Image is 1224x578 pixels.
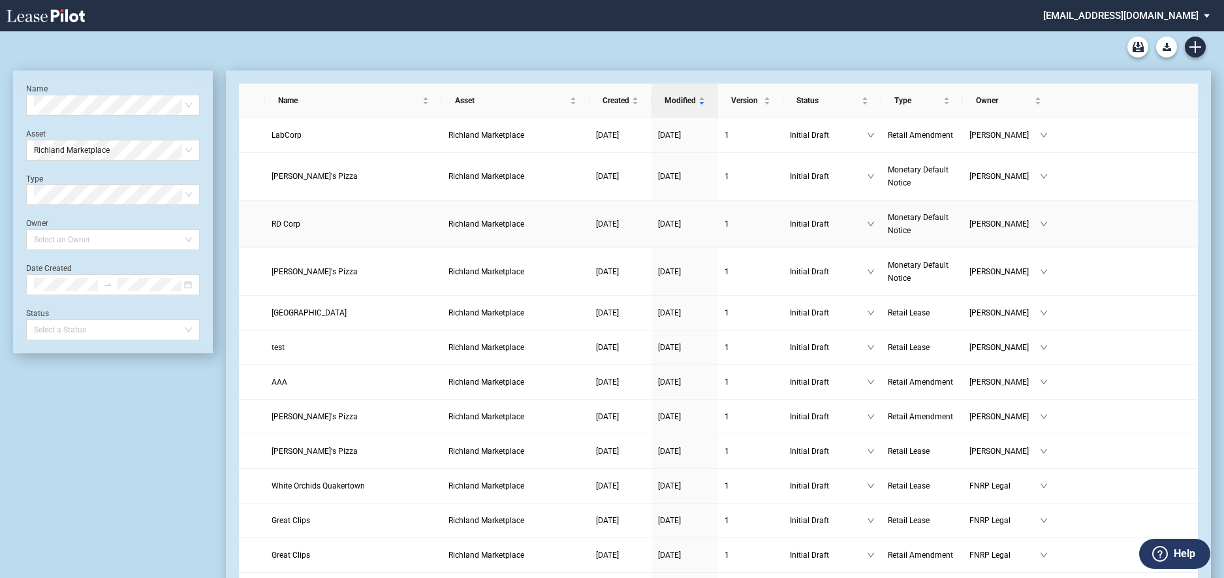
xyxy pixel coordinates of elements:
a: Great Clips [272,514,435,527]
span: [DATE] [658,219,681,229]
a: [DATE] [658,217,712,231]
span: Richland Marketplace [448,267,524,276]
span: down [1040,220,1048,228]
span: [PERSON_NAME] [969,410,1040,423]
span: down [1040,413,1048,421]
a: Create new document [1185,37,1206,57]
span: Initial Draft [790,265,867,278]
span: down [867,413,875,421]
span: Monetary Default Notice [888,213,949,235]
span: down [867,344,875,351]
span: Richland Marketplace [448,447,524,456]
a: Richland Marketplace [448,217,583,231]
a: Richland Marketplace [448,376,583,389]
span: down [1040,447,1048,455]
span: Retail Lease [888,447,930,456]
span: Frank's Pizza [272,412,358,421]
a: [DATE] [596,306,645,319]
a: 1 [725,549,777,562]
span: Initial Draft [790,376,867,389]
a: Archive [1127,37,1148,57]
md-menu: Download Blank Form List [1152,37,1181,57]
a: [DATE] [658,376,712,389]
span: Richland Marketplace [448,516,524,525]
a: Great Clips [272,549,435,562]
button: Help [1139,539,1210,569]
span: Retail Amendment [888,551,953,560]
a: RD Corp [272,217,435,231]
span: [PERSON_NAME] [969,170,1040,183]
a: 1 [725,306,777,319]
a: Richland Marketplace [448,445,583,458]
a: [DATE] [596,479,645,492]
a: [DATE] [596,170,645,183]
span: [PERSON_NAME] [969,376,1040,389]
span: Retail Lease [888,343,930,352]
span: Frank's Pizza [272,172,358,181]
span: [DATE] [658,447,681,456]
a: test [272,341,435,354]
span: Frank's Pizza [272,447,358,456]
a: [DATE] [658,170,712,183]
label: Status [26,309,49,318]
a: Retail Lease [888,479,956,492]
a: Retail Lease [888,445,956,458]
th: Asset [442,84,589,118]
span: Richland Marketplace [448,377,524,387]
a: Monetary Default Notice [888,211,956,237]
span: Asset [455,94,567,107]
span: [DATE] [596,447,619,456]
span: [DATE] [596,131,619,140]
span: Richland Marketplace [448,343,524,352]
a: [PERSON_NAME]'s Pizza [272,265,435,278]
a: [DATE] [658,129,712,142]
a: 1 [725,410,777,423]
button: Download Blank Form [1156,37,1177,57]
span: AAA [272,377,287,387]
span: Frank's Pizza [272,267,358,276]
span: Initial Draft [790,170,867,183]
a: LabCorp [272,129,435,142]
a: 1 [725,217,777,231]
span: Retail Amendment [888,131,953,140]
span: down [867,268,875,276]
span: [DATE] [658,267,681,276]
span: FNRP Legal [969,479,1040,492]
span: 1 [725,343,729,352]
span: down [1040,378,1048,386]
a: [DATE] [596,376,645,389]
span: [PERSON_NAME] [969,306,1040,319]
th: Name [265,84,442,118]
span: Modified [665,94,696,107]
span: [DATE] [596,377,619,387]
span: [DATE] [658,343,681,352]
label: Type [26,174,43,184]
span: [DATE] [596,551,619,560]
a: Richland Marketplace [448,129,583,142]
span: Playa Bowls [272,308,347,317]
span: Retail Amendment [888,412,953,421]
a: [PERSON_NAME]'s Pizza [272,445,435,458]
span: Initial Draft [790,445,867,458]
span: Initial Draft [790,410,867,423]
a: [DATE] [596,549,645,562]
label: Help [1174,545,1195,562]
a: Richland Marketplace [448,514,583,527]
label: Asset [26,129,46,138]
span: Initial Draft [790,341,867,354]
span: [PERSON_NAME] [969,217,1040,231]
span: [PERSON_NAME] [969,341,1040,354]
a: 1 [725,479,777,492]
a: Retail Amendment [888,129,956,142]
a: Monetary Default Notice [888,163,956,189]
a: 1 [725,265,777,278]
span: Initial Draft [790,514,867,527]
label: Date Created [26,264,72,273]
span: Status [796,94,859,107]
th: Version [718,84,783,118]
span: RD Corp [272,219,300,229]
span: [PERSON_NAME] [969,265,1040,278]
span: [DATE] [596,172,619,181]
span: [PERSON_NAME] [969,445,1040,458]
span: 1 [725,551,729,560]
